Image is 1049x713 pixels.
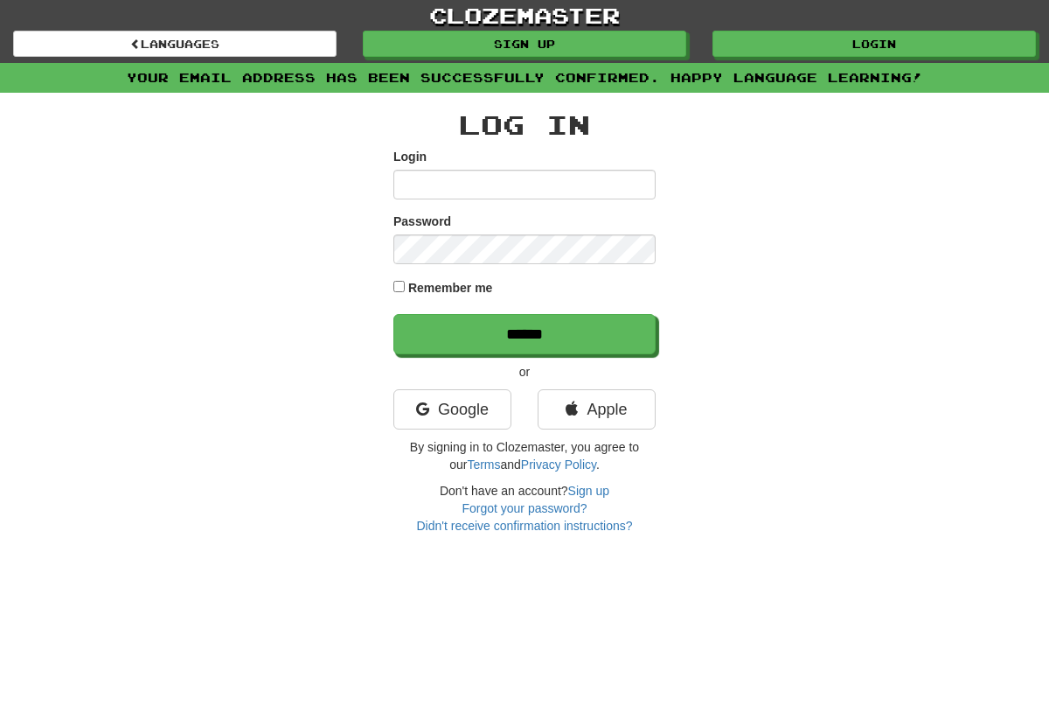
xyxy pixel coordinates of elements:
[538,389,656,430] a: Apple
[393,438,656,473] p: By signing in to Clozemaster, you agree to our and .
[568,484,609,498] a: Sign up
[393,148,427,165] label: Login
[363,31,686,57] a: Sign up
[462,501,587,515] a: Forgot your password?
[393,110,656,139] h2: Log In
[467,458,500,472] a: Terms
[521,458,596,472] a: Privacy Policy
[712,31,1036,57] a: Login
[416,519,632,533] a: Didn't receive confirmation instructions?
[393,363,656,381] p: or
[408,279,493,297] label: Remember me
[393,213,451,230] label: Password
[13,31,337,57] a: Languages
[393,482,656,535] div: Don't have an account?
[393,389,511,430] a: Google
